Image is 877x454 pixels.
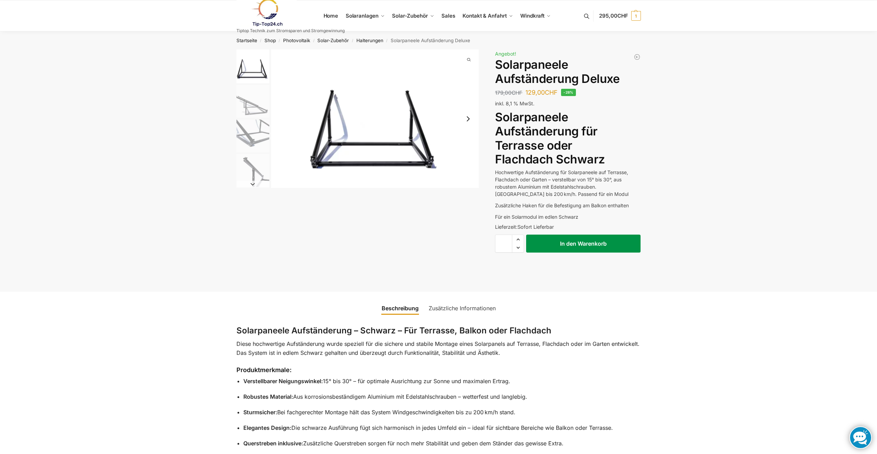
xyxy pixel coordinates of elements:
[283,38,310,43] a: Photovoltaik
[224,31,653,49] nav: Breadcrumb
[236,49,269,83] img: Solaranlagen--web
[243,439,641,448] p: Zusätzliche Querstreben sorgen für noch mehr Stabilität und geben dem Ständer das gewisse Extra.
[495,51,516,57] span: Angebot!
[346,12,379,19] span: Solaranlagen
[236,154,269,187] img: Solaranlagen-5185-web
[495,169,641,198] p: Hochwertige Aufständerung für Solarpaneele auf Terrasse, Flachdach oder Garten – verstellbar von ...
[235,119,269,153] li: 3 / 4
[235,153,269,188] li: 4 / 4
[276,38,283,44] span: /
[439,0,458,31] a: Sales
[235,49,269,84] li: 1 / 4
[561,89,576,96] span: -28%
[494,257,642,276] iframe: Sicherer Rahmen für schnelle Bezahlvorgänge
[461,112,475,126] button: Next slide
[243,393,293,400] strong: Robustes Material:
[495,58,641,86] h1: Solarpaneele Aufständerung Deluxe
[271,49,479,188] li: 1 / 4
[236,29,345,33] p: Tiptop Technik zum Stromsparen und Stromgewinnung
[631,11,641,21] span: 1
[495,202,641,209] p: Zusätzliche Haken für die Befestigung am Balkon enthalten
[349,38,356,44] span: /
[495,235,512,253] input: Produktmenge
[460,0,516,31] a: Kontakt & Anfahrt
[512,235,524,244] span: Increase quantity
[236,38,257,43] a: Startseite
[525,89,558,96] bdi: 129,00
[236,325,551,335] strong: Solarpaneele Aufständerung – Schwarz – Für Terrasse, Balkon oder Flachdach
[377,300,423,316] a: Beschreibung
[512,243,524,252] span: Reduce quantity
[243,378,323,385] strong: Verstellbarer Neigungswinkel:
[517,0,554,31] a: Windkraft
[512,89,522,96] span: CHF
[424,300,500,316] a: Zusätzliche Informationen
[495,213,641,220] p: Für ein Solarmodul im edlen Schwarz
[634,54,641,60] a: Sandsack ideal für Solarmodule und Zelte
[383,38,391,44] span: /
[257,38,264,44] span: /
[243,424,641,433] p: Die schwarze Ausführung fügt sich harmonisch in jedes Umfeld ein – ideal für sichtbare Bereiche w...
[617,12,628,19] span: CHF
[243,392,641,401] p: Aus korrosionsbeständigem Aluminium mit Edelstahlschrauben – wetterfest und langlebig.
[317,38,349,43] a: Solar-Zubehör
[236,85,269,118] img: Solaranlagen-5162-web
[545,89,558,96] span: CHF
[441,12,455,19] span: Sales
[526,235,641,253] button: In den Warenkorb
[463,12,506,19] span: Kontakt & Anfahrt
[235,84,269,119] li: 2 / 4
[236,340,641,357] p: Diese hochwertige Aufständerung wurde speziell für die sichere und stabile Montage eines Solarpan...
[243,440,303,447] strong: Querstreben inklusive:
[243,377,641,386] p: 15° bis 30° – für optimale Ausrichtung zur Sonne und maximalen Ertrag.
[236,120,269,152] img: Solaranlagen-Ständer
[264,38,276,43] a: Shop
[271,49,479,188] a: Solarpaneele Aufständerung für Terrassealdernativ Solaranlagen 5176 web scaled scaled scaled
[599,12,628,19] span: 295,00
[495,224,554,230] span: Lieferzeit:
[520,12,544,19] span: Windkraft
[343,0,387,31] a: Solaranlagen
[356,38,383,43] a: Halterungen
[389,0,437,31] a: Solar-Zubehör
[495,89,522,96] bdi: 179,00
[392,12,428,19] span: Solar-Zubehör
[310,38,317,44] span: /
[243,409,277,416] strong: Sturmsicher:
[271,49,479,188] img: Solaranlagen--web
[243,408,641,417] p: Bei fachgerechter Montage hält das System Windgeschwindigkeiten bis zu 200 km/h stand.
[243,424,291,431] strong: Elegantes Design:
[517,224,554,230] span: Sofort Lieferbar
[495,110,641,167] h1: Solarpaneele Aufständerung für Terrasse oder Flachdach Schwarz
[236,181,269,188] button: Next slide
[236,366,292,373] strong: Produktmerkmale:
[495,101,534,106] span: inkl. 8,1 % MwSt.
[599,6,641,26] a: 295,00CHF 1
